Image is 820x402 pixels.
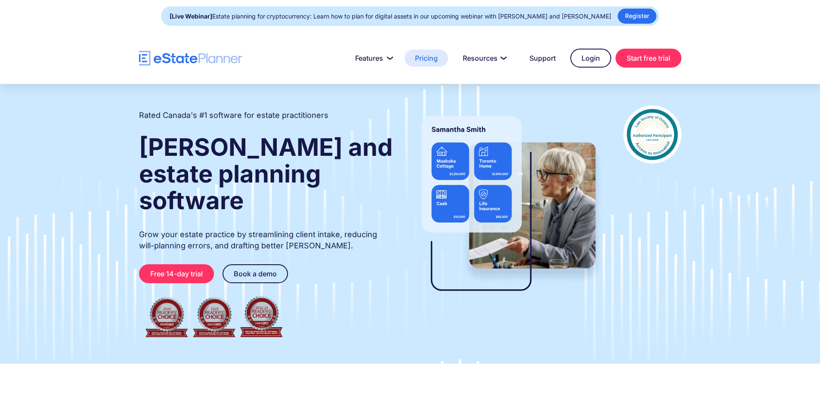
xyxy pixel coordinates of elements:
div: Estate planning for cryptocurrency: Learn how to plan for digital assets in our upcoming webinar ... [170,10,611,22]
a: Resources [452,49,515,67]
h2: Rated Canada's #1 software for estate practitioners [139,110,328,121]
a: Book a demo [223,264,288,283]
a: Features [345,49,400,67]
img: estate planner showing wills to their clients, using eState Planner, a leading estate planning so... [411,105,606,308]
a: Login [570,49,611,68]
a: Start free trial [616,49,681,68]
strong: [PERSON_NAME] and estate planning software [139,133,393,215]
a: Register [618,9,656,24]
a: home [139,51,242,66]
strong: [Live Webinar] [170,12,212,20]
a: Support [519,49,566,67]
p: Grow your estate practice by streamlining client intake, reducing will-planning errors, and draft... [139,229,394,251]
a: Pricing [405,49,448,67]
a: Free 14-day trial [139,264,214,283]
